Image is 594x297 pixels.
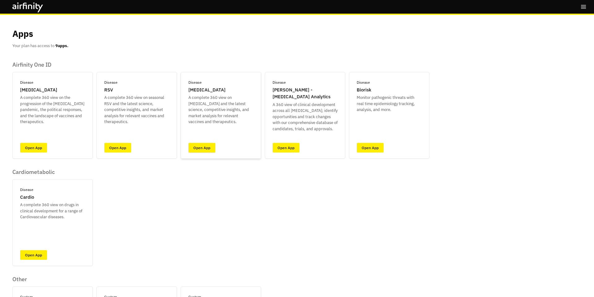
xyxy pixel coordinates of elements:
b: 9 apps. [55,43,68,48]
p: A complete 360 view on drugs in clinical development for a range of Cardiovascular diseases. [20,202,85,220]
p: Disease [357,80,370,85]
p: Disease [20,187,33,193]
p: Biorisk [357,86,371,94]
p: A complete 360 view on the progression of the [MEDICAL_DATA] pandemic, the political responses, a... [20,95,85,125]
p: RSV [104,86,113,94]
p: Airfinity One ID [12,61,429,68]
p: A complete 360 view on seasonal RSV and the latest science, competitive insights, and market anal... [104,95,169,125]
p: Other [12,276,261,283]
p: [PERSON_NAME] - [MEDICAL_DATA] Analytics [273,86,338,100]
p: Disease [273,80,286,85]
p: Your plan has access to [12,43,68,49]
p: A 360 view of clinical development across all [MEDICAL_DATA]; identify opportunities and track ch... [273,102,338,132]
p: Monitor pathogenic threats with real time epidemiology tracking, analysis, and more. [357,95,422,113]
a: Open App [20,250,47,260]
a: Open App [188,143,215,153]
a: Open App [357,143,384,153]
p: [MEDICAL_DATA] [188,86,226,94]
p: Cardiometabolic [12,169,93,175]
a: Open App [273,143,299,153]
p: Disease [20,80,33,85]
p: Disease [188,80,202,85]
p: Cardio [20,194,34,201]
p: A complete 360 view on [MEDICAL_DATA] and the latest science, competitive insights, and market an... [188,95,253,125]
a: Open App [20,143,47,153]
a: Open App [104,143,131,153]
p: [MEDICAL_DATA] [20,86,57,94]
p: Disease [104,80,118,85]
p: Apps [12,27,33,40]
